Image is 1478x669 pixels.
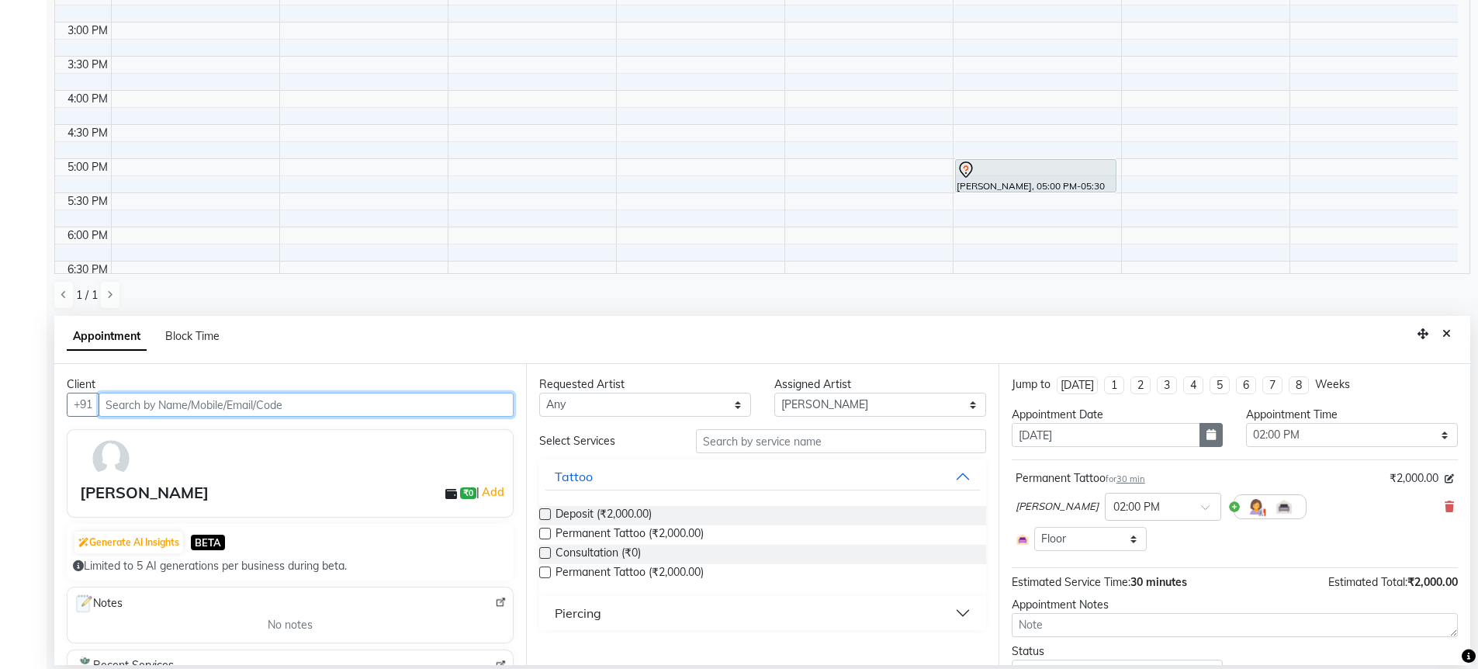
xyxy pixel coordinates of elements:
[268,617,313,633] span: No notes
[1012,423,1201,447] input: yyyy-mm-dd
[191,535,225,549] span: BETA
[73,558,507,574] div: Limited to 5 AI generations per business during beta.
[1061,377,1094,393] div: [DATE]
[556,545,641,564] span: Consultation (₹0)
[479,483,507,501] a: Add
[74,532,183,553] button: Generate AI Insights
[1275,497,1293,516] img: Interior.png
[64,91,111,107] div: 4:00 PM
[539,376,751,393] div: Requested Artist
[64,125,111,141] div: 4:30 PM
[476,483,507,501] span: |
[64,262,111,278] div: 6:30 PM
[1390,470,1438,487] span: ₹2,000.00
[80,481,209,504] div: [PERSON_NAME]
[956,160,1116,192] div: [PERSON_NAME], 05:00 PM-05:30 PM, Permanent Tattoo
[545,463,979,490] button: Tattoo
[556,564,704,584] span: Permanent Tattoo (₹2,000.00)
[1106,473,1145,484] small: for
[1104,376,1124,394] li: 1
[1315,376,1350,393] div: Weeks
[64,193,111,210] div: 5:30 PM
[88,436,133,481] img: avatar
[1445,474,1454,484] i: Edit price
[67,376,514,393] div: Client
[1016,532,1030,546] img: Interior.png
[696,429,986,453] input: Search by service name
[74,594,123,614] span: Notes
[165,329,220,343] span: Block Time
[774,376,986,393] div: Assigned Artist
[64,227,111,244] div: 6:00 PM
[1012,643,1224,660] div: Status
[460,487,476,500] span: ₹0
[1012,376,1051,393] div: Jump to
[76,287,98,303] span: 1 / 1
[1246,407,1458,423] div: Appointment Time
[64,23,111,39] div: 3:00 PM
[1210,376,1230,394] li: 5
[1183,376,1203,394] li: 4
[64,57,111,73] div: 3:30 PM
[1236,376,1256,394] li: 6
[1016,499,1099,515] span: [PERSON_NAME]
[556,506,652,525] span: Deposit (₹2,000.00)
[528,433,684,449] div: Select Services
[1157,376,1177,394] li: 3
[1012,597,1458,613] div: Appointment Notes
[67,393,99,417] button: +91
[555,467,593,486] div: Tattoo
[1289,376,1309,394] li: 8
[1328,575,1407,589] span: Estimated Total:
[1130,376,1151,394] li: 2
[67,323,147,351] span: Appointment
[1016,470,1145,487] div: Permanent Tattoo
[1130,575,1187,589] span: 30 minutes
[1435,322,1458,346] button: Close
[1407,575,1458,589] span: ₹2,000.00
[555,604,601,622] div: Piercing
[1247,497,1265,516] img: Hairdresser.png
[64,159,111,175] div: 5:00 PM
[1262,376,1282,394] li: 7
[1012,407,1224,423] div: Appointment Date
[545,599,979,627] button: Piercing
[556,525,704,545] span: Permanent Tattoo (₹2,000.00)
[1012,575,1130,589] span: Estimated Service Time:
[1116,473,1145,484] span: 30 min
[99,393,514,417] input: Search by Name/Mobile/Email/Code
